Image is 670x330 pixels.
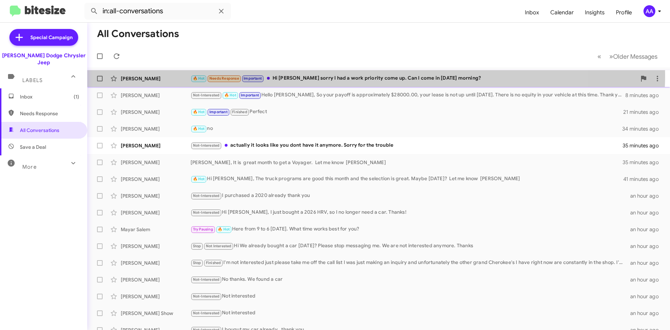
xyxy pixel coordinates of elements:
[121,176,191,183] div: [PERSON_NAME]
[209,76,239,81] span: Needs Response
[224,93,236,97] span: 🔥 Hot
[193,210,220,215] span: Not-Interested
[519,2,545,23] a: Inbox
[191,125,623,133] div: no
[9,29,78,46] a: Special Campaign
[191,141,623,149] div: actually it looks like you dont have it anymore. Sorry for the trouble
[630,192,664,199] div: an hour ago
[20,144,46,151] span: Save a Deal
[193,244,201,248] span: Stop
[623,176,664,183] div: 41 minutes ago
[121,276,191,283] div: [PERSON_NAME]
[191,159,623,166] div: [PERSON_NAME], It is great month to get a Voyager. Let me know [PERSON_NAME]
[191,309,630,317] div: Not interested
[193,143,220,148] span: Not-Interested
[121,209,191,216] div: [PERSON_NAME]
[643,5,655,17] div: AA
[193,227,213,232] span: Try Pausing
[630,276,664,283] div: an hour ago
[121,159,191,166] div: [PERSON_NAME]
[630,226,664,233] div: an hour ago
[630,243,664,250] div: an hour ago
[193,294,220,299] span: Not-Interested
[121,92,191,99] div: [PERSON_NAME]
[193,177,205,181] span: 🔥 Hot
[206,244,232,248] span: Not Interested
[191,108,623,116] div: Perfect
[121,192,191,199] div: [PERSON_NAME]
[121,75,191,82] div: [PERSON_NAME]
[218,227,230,232] span: 🔥 Hot
[193,76,205,81] span: 🔥 Hot
[74,93,79,100] span: (1)
[193,93,220,97] span: Not-Interested
[630,209,664,216] div: an hour ago
[623,159,664,166] div: 35 minutes ago
[623,125,664,132] div: 34 minutes ago
[630,293,664,300] div: an hour ago
[597,52,601,61] span: «
[121,125,191,132] div: [PERSON_NAME]
[638,5,662,17] button: AA
[193,277,220,282] span: Not-Interested
[630,259,664,266] div: an hour ago
[191,74,636,82] div: Hi [PERSON_NAME] sorry I had a work priority come up. Can I come in [DATE] morning?
[121,109,191,116] div: [PERSON_NAME]
[241,93,259,97] span: Important
[22,164,37,170] span: More
[193,311,220,315] span: Not-Interested
[545,2,579,23] a: Calendar
[20,110,79,117] span: Needs Response
[630,310,664,317] div: an hour ago
[610,2,638,23] a: Profile
[193,193,220,198] span: Not-Interested
[22,77,43,83] span: Labels
[191,292,630,300] div: Not interested
[121,243,191,250] div: [PERSON_NAME]
[121,142,191,149] div: [PERSON_NAME]
[193,110,205,114] span: 🔥 Hot
[121,310,191,317] div: [PERSON_NAME] Show
[121,293,191,300] div: [PERSON_NAME]
[623,142,664,149] div: 35 minutes ago
[579,2,610,23] a: Insights
[191,192,630,200] div: I purchased a 2020 already thank you
[20,127,59,134] span: All Conversations
[593,49,605,64] button: Previous
[191,242,630,250] div: Hi We already bought a car [DATE]? Please stop messaging me. We are not interested anymore. Thanks
[191,175,623,183] div: Hi [PERSON_NAME], The truck programs are good this month and the selection is great. Maybe [DATE]...
[191,208,630,217] div: Hi [PERSON_NAME], I just bought a 2026 HRV, so I no longer need a car. Thanks!
[206,261,221,265] span: Finished
[605,49,662,64] button: Next
[613,53,657,60] span: Older Messages
[609,52,613,61] span: »
[191,225,630,233] div: Here from 9 to 6 [DATE]. What time works best for you?
[191,276,630,284] div: No thanks. We found a car
[97,28,179,39] h1: All Conversations
[594,49,662,64] nav: Page navigation example
[244,76,262,81] span: Important
[193,126,205,131] span: 🔥 Hot
[232,110,247,114] span: Finished
[30,34,73,41] span: Special Campaign
[121,259,191,266] div: [PERSON_NAME]
[121,226,191,233] div: Mayar Salem
[84,3,231,20] input: Search
[20,93,79,100] span: Inbox
[191,259,630,267] div: I'm not interested just please take me off the call list I was just making an inquiry and unfortu...
[625,92,664,99] div: 8 minutes ago
[193,261,201,265] span: Stop
[191,91,625,99] div: Hello [PERSON_NAME], So your payoff is approximately $28000.00, your lease is not up until [DATE]...
[209,110,228,114] span: Important
[623,109,664,116] div: 21 minutes ago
